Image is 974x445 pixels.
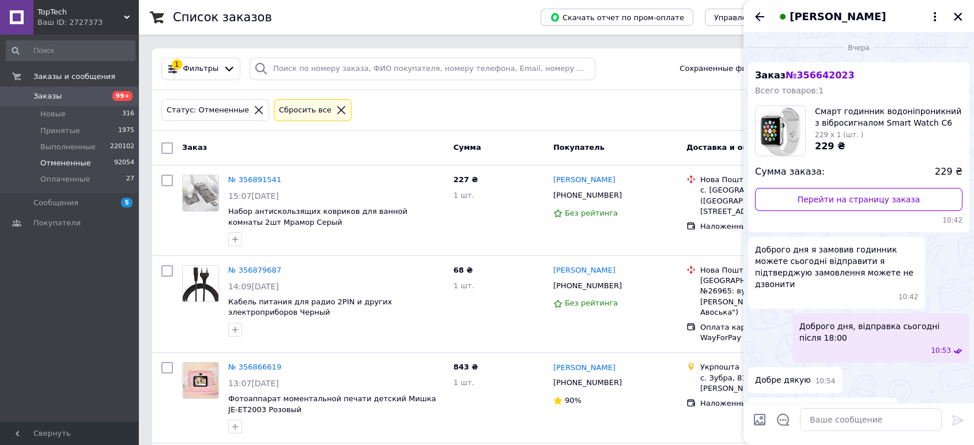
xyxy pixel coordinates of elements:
[951,10,965,24] button: Закрыть
[815,141,845,152] span: 229 ₴
[799,320,962,344] span: Доброго дня, відправка сьогодні після 18:00
[454,191,474,199] span: 1 шт.
[33,71,115,82] span: Заказы и сообщения
[700,276,837,318] div: [GEOGRAPHIC_DATA], Поштомат №26965: вул. [STREET_ADDRESS][PERSON_NAME] (Мазагин "Твоя Авоська")
[786,70,854,81] span: № 356642023
[277,104,334,116] div: Сбросить все
[755,86,824,95] span: Всего товаров: 1
[40,158,90,168] span: Отмененные
[700,398,837,409] div: Наложенный платеж
[40,174,90,184] span: Оплаченные
[183,363,218,398] img: Фото товару
[755,216,962,225] span: 10:42 11.08.2025
[228,394,436,414] a: Фотоаппарат моментальной печати детский Мишка JE-ET2003 Розовый
[183,266,218,301] img: Фото товару
[816,376,836,386] span: 10:54 11.08.2025
[37,17,138,28] div: Ваш ID: 2727373
[228,379,279,388] span: 13:07[DATE]
[250,58,595,80] input: Поиск по номеру заказа, ФИО покупателя, номеру телефона, Email, номеру накладной
[114,158,134,168] span: 92054
[755,188,962,211] a: Перейти на страницу заказа
[899,292,919,302] span: 10:42 11.08.2025
[553,265,616,276] a: [PERSON_NAME]
[550,12,684,22] span: Скачать отчет по пром-оплате
[228,282,279,291] span: 14:09[DATE]
[112,91,133,101] span: 99+
[843,43,874,53] span: Вчера
[700,373,837,394] div: с. Зубра, 81135, вул. [PERSON_NAME][STREET_ADDRESS]
[700,185,837,217] div: с. [GEOGRAPHIC_DATA] ([GEOGRAPHIC_DATA].), №1: ул. [STREET_ADDRESS]
[172,59,182,70] div: 1
[228,266,281,274] a: № 356879687
[700,221,837,232] div: Наложенный платеж
[40,109,66,119] span: Новые
[700,175,837,185] div: Нова Пошта
[714,13,805,22] span: Управление статусами
[182,362,219,399] a: Фото товару
[121,198,133,208] span: 5
[33,198,78,208] span: Сообщения
[753,10,767,24] button: Назад
[686,143,768,152] span: Доставка и оплата
[755,70,855,81] span: Заказ
[37,7,124,17] span: TopTech
[776,412,791,427] button: Открыть шаблоны ответов
[228,297,392,317] a: Кабель питания для радио 2PIN и других электроприборов Черный
[183,175,218,211] img: Фото товару
[700,362,837,372] div: Укрпошта
[454,281,474,290] span: 1 шт.
[565,209,618,217] span: Без рейтинга
[755,374,811,386] span: Добре дякую
[40,142,96,152] span: Выполненные
[454,175,478,184] span: 227 ₴
[6,40,135,61] input: Поиск
[182,175,219,212] a: Фото товару
[228,175,281,184] a: № 356891541
[118,126,134,136] span: 1975
[748,42,969,53] div: 11.08.2025
[931,346,951,356] span: 10:53 11.08.2025
[454,143,481,152] span: Сумма
[454,378,474,387] span: 1 шт.
[228,207,407,227] a: Набор антискользящих ковриков для ванной комнаты 2шт Мрамор Серый
[776,9,942,24] button: [PERSON_NAME]
[790,9,886,24] span: [PERSON_NAME]
[110,142,134,152] span: 220102
[553,378,622,387] span: [PHONE_NUMBER]
[454,363,478,371] span: 843 ₴
[700,322,837,343] div: Оплата картой Visa, Mastercard - WayForPay
[122,109,134,119] span: 316
[565,299,618,307] span: Без рейтинга
[164,104,251,116] div: Статус: Отмененные
[756,106,805,156] img: 6771194477_w160_h160_smart-godinnik-vodoniproniknij.jpg
[182,143,207,152] span: Заказ
[541,9,693,26] button: Скачать отчет по пром-оплате
[755,165,825,179] span: Сумма заказа:
[228,191,279,201] span: 15:07[DATE]
[815,131,863,139] span: 229 x 1 (шт. )
[700,265,837,276] div: Нова Пошта
[553,281,622,290] span: [PHONE_NUMBER]
[33,218,81,228] span: Покупатели
[173,10,272,24] h1: Список заказов
[679,63,773,74] span: Сохраненные фильтры:
[553,363,616,374] a: [PERSON_NAME]
[33,91,62,101] span: Заказы
[126,174,134,184] span: 27
[40,126,80,136] span: Принятые
[755,244,918,290] span: Доброго дня я замовив годинник можете сьогодні відправити я підтверджую замовлення можете не дзво...
[705,9,814,26] button: Управление статусами
[183,63,219,74] span: Фильтры
[565,396,582,405] span: 90%
[454,266,473,274] span: 68 ₴
[228,363,281,371] a: № 356866619
[935,165,962,179] span: 229 ₴
[553,191,622,199] span: [PHONE_NUMBER]
[553,143,605,152] span: Покупатель
[182,265,219,302] a: Фото товару
[553,175,616,186] a: [PERSON_NAME]
[815,105,962,129] span: Смарт годинник водоніпроникний з вібросигналом Smart Watch C6 HS-45 Білий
